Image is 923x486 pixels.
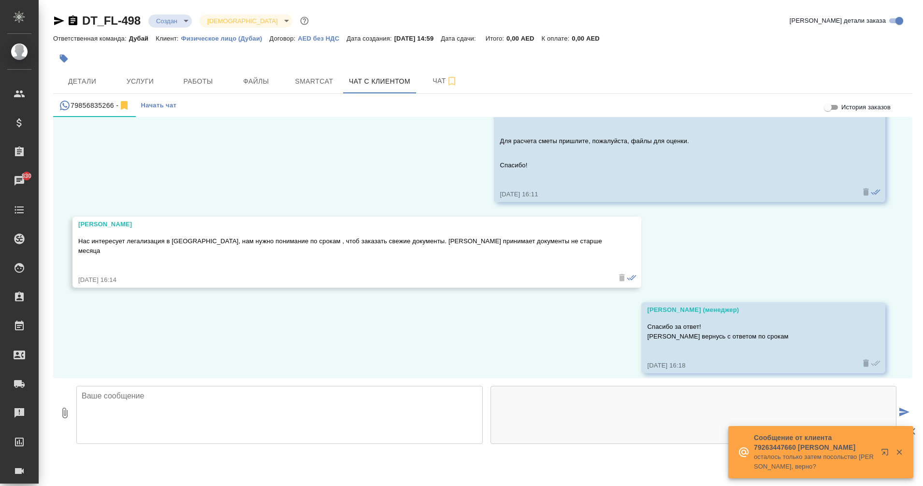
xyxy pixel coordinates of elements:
[53,15,65,27] button: Скопировать ссылку для ЯМессенджера
[500,190,851,199] div: [DATE] 16:11
[346,35,394,42] p: Дата создания:
[181,34,270,42] a: Физическое лицо (Дубаи)
[82,14,141,27] a: DT_FL-498
[754,452,875,471] p: осталось только затем посольство [PERSON_NAME], верно?
[889,448,909,457] button: Закрыть
[298,15,311,27] button: Доп статусы указывают на важность/срочность заказа
[506,35,541,42] p: 0,00 AED
[181,35,270,42] p: Физическое лицо (Дубаи)
[500,161,851,170] p: Спасибо!
[204,17,280,25] button: [DEMOGRAPHIC_DATA]
[291,75,337,88] span: Smartcat
[59,100,130,112] div: 79856835266 (Ирина) - (undefined)
[148,15,192,28] div: Создан
[136,94,181,117] button: Начать чат
[446,75,458,87] svg: Подписаться
[298,34,346,42] a: AED без НДС
[200,15,292,28] div: Создан
[59,75,105,88] span: Детали
[270,35,298,42] p: Договор:
[486,35,506,42] p: Итого:
[647,322,851,341] p: Спасибо за ответ! [PERSON_NAME] вернусь с ответом по срокам
[156,35,181,42] p: Клиент:
[153,17,180,25] button: Создан
[394,35,441,42] p: [DATE] 14:59
[16,171,38,181] span: 830
[647,361,851,370] div: [DATE] 16:18
[875,442,898,466] button: Открыть в новой вкладке
[141,100,176,111] span: Начать чат
[78,236,607,256] p: Нас интересует легализация в [GEOGRAPHIC_DATA], нам нужно понимание по срокам , чтоб заказать све...
[233,75,279,88] span: Файлы
[129,35,156,42] p: Дубай
[754,433,875,452] p: Сообщение от клиента 79263447660 [PERSON_NAME]
[2,169,36,193] a: 830
[349,75,410,88] span: Чат с клиентом
[53,35,129,42] p: Ответственная команда:
[67,15,79,27] button: Скопировать ссылку
[53,48,74,69] button: Добавить тэг
[500,136,851,146] p: Для расчета сметы пришлите, пожалуйста, файлы для оценки.
[790,16,886,26] span: [PERSON_NAME] детали заказа
[841,103,891,112] span: История заказов
[53,94,912,117] div: simple tabs example
[118,100,130,111] svg: Отписаться
[175,75,221,88] span: Работы
[78,275,607,285] div: [DATE] 16:14
[441,35,478,42] p: Дата сдачи:
[78,220,607,229] div: [PERSON_NAME]
[542,35,572,42] p: К оплате:
[298,35,346,42] p: AED без НДС
[572,35,606,42] p: 0,00 AED
[647,305,851,315] div: [PERSON_NAME] (менеджер)
[422,75,468,87] span: Чат
[117,75,163,88] span: Услуги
